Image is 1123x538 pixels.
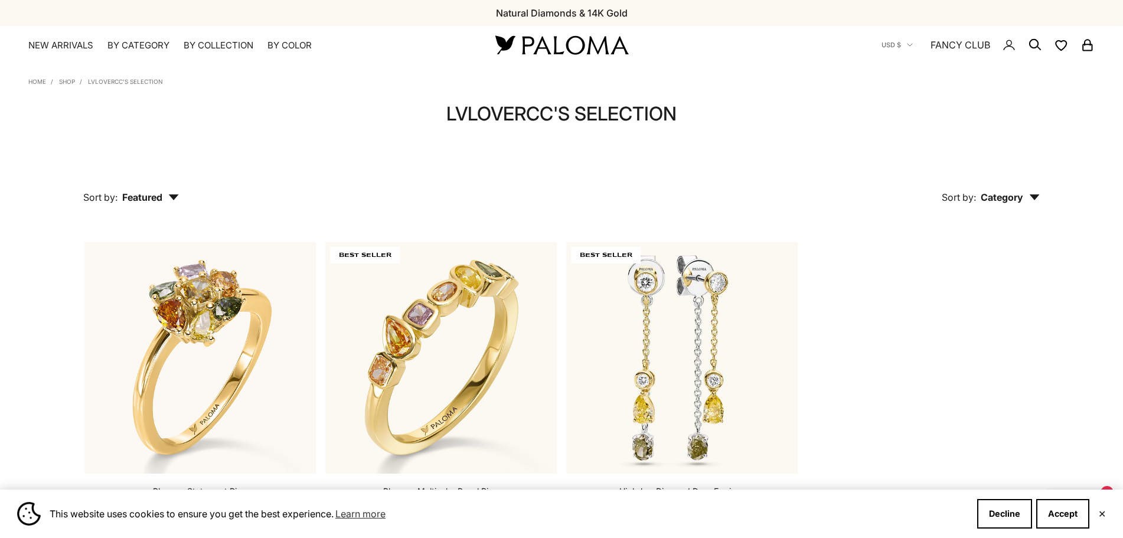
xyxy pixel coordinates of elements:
a: Blossom Multicolor Bezel Ring [383,485,498,497]
img: #YellowGold [84,242,316,474]
a: LVloverCC's Selection [88,78,163,85]
a: NEW ARRIVALS [28,40,93,51]
a: Blossom Statement Ring [153,485,247,497]
button: Sort by: Featured [56,164,206,214]
span: BEST SELLER [330,247,400,263]
a: FANCY CLUB [931,37,990,53]
img: High-low Diamond Drop Earrings [566,242,798,474]
span: This website uses cookies to ensure you get the best experience. [50,505,968,523]
span: Category [981,191,1040,203]
nav: Breadcrumb [28,76,163,85]
summary: By Color [267,40,312,51]
button: Sort by: Category [915,164,1067,214]
a: #YellowGold #WhiteGold #RoseGold [84,242,316,474]
h1: LVloverCC's Selection [84,102,1039,126]
img: Cookie banner [17,502,41,526]
summary: By Category [107,40,169,51]
span: USD $ [882,40,901,50]
button: Accept [1036,499,1089,529]
button: USD $ [882,40,913,50]
span: Featured [122,191,179,203]
a: Learn more [334,505,387,523]
span: Sort by: [83,191,117,203]
p: Natural Diamonds & 14K Gold [496,5,628,21]
a: Shop [59,78,75,85]
a: High-low Diamond Drop Earrings [619,485,745,497]
summary: By Collection [184,40,253,51]
button: Decline [977,499,1032,529]
nav: Secondary navigation [882,26,1095,64]
button: Close [1098,510,1106,517]
span: BEST SELLER [571,247,641,263]
img: #YellowGold [325,242,557,474]
nav: Primary navigation [28,40,467,51]
span: Sort by: [942,191,976,203]
a: Home [28,78,46,85]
